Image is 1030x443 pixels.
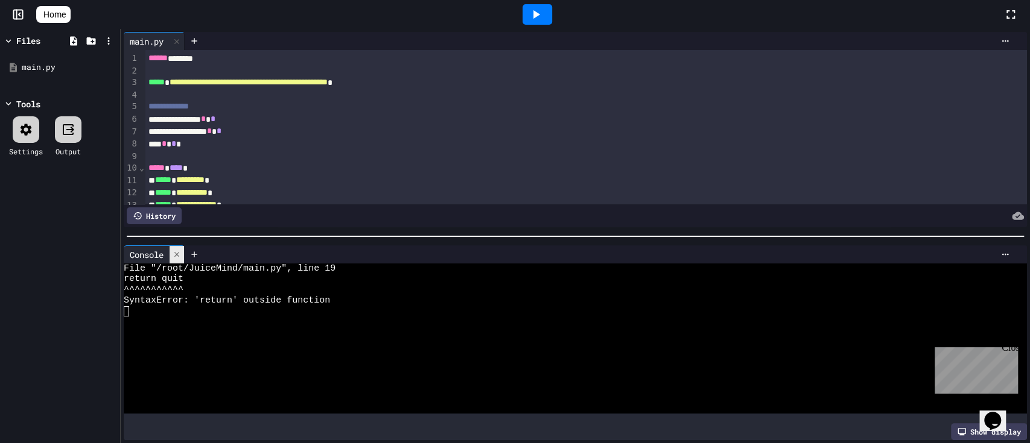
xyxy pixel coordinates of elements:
[124,274,183,284] span: return quit
[124,126,139,139] div: 7
[124,187,139,200] div: 12
[124,263,335,274] span: File "/root/JuiceMind/main.py", line 19
[124,101,139,113] div: 5
[951,423,1027,440] div: Show display
[124,32,185,50] div: main.py
[124,52,139,65] div: 1
[124,200,139,212] div: 13
[124,175,139,187] div: 11
[56,146,81,157] div: Output
[124,113,139,126] div: 6
[124,77,139,89] div: 3
[979,395,1018,431] iframe: chat widget
[9,146,43,157] div: Settings
[930,342,1018,394] iframe: chat widget
[5,5,83,77] div: Chat with us now!Close
[36,6,71,23] a: Home
[124,295,330,306] span: SyntaxError: 'return' outside function
[124,284,183,295] span: ^^^^^^^^^^^
[124,138,139,151] div: 8
[16,98,40,110] div: Tools
[124,248,170,261] div: Console
[22,61,116,74] div: main.py
[124,162,139,175] div: 10
[124,89,139,101] div: 4
[139,163,145,172] span: Fold line
[124,151,139,163] div: 9
[124,35,170,48] div: main.py
[43,8,66,20] span: Home
[127,207,182,224] div: History
[16,34,40,47] div: Files
[124,245,185,263] div: Console
[124,65,139,77] div: 2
